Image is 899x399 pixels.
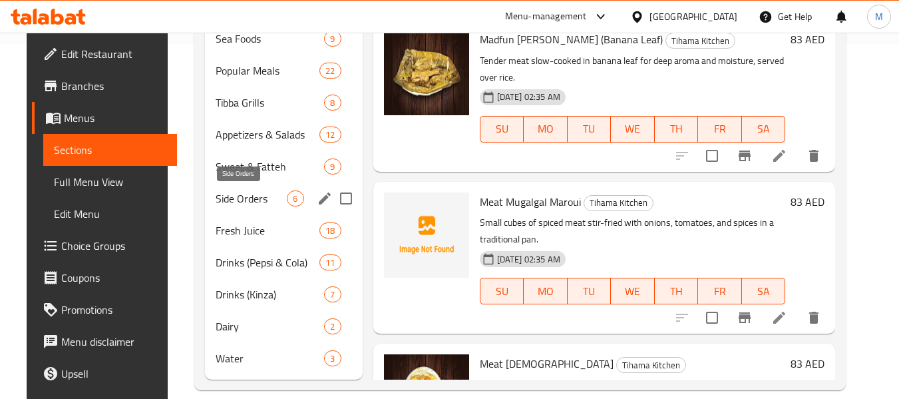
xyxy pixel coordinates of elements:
span: Full Menu View [54,174,166,190]
a: Menu disclaimer [32,326,177,358]
div: items [324,95,341,111]
a: Edit Menu [43,198,177,230]
img: Madfun Al Murawaeih (Banana Leaf) [384,30,469,115]
span: TH [660,119,693,139]
a: Edit Restaurant [32,38,177,70]
button: delete [798,302,830,334]
span: 2 [325,320,340,333]
div: items [287,191,303,206]
a: Edit menu item [771,148,787,164]
img: Meat Mugalgal Maroui [384,193,469,278]
span: Dairy [216,318,325,334]
div: Sweet & Fatteh9 [205,151,363,183]
div: items [324,31,341,47]
a: Upsell [32,358,177,390]
span: Upsell [61,366,166,382]
span: Branches [61,78,166,94]
span: 8 [325,97,340,109]
span: Meat [DEMOGRAPHIC_DATA] [480,354,614,374]
a: Promotions [32,294,177,326]
span: Choice Groups [61,238,166,254]
a: Sections [43,134,177,166]
button: FR [698,116,742,143]
span: Madfun [PERSON_NAME] (Banana Leaf) [480,29,663,49]
div: Sweet & Fatteh [216,159,325,175]
div: Tihama Kitchen [584,195,653,211]
span: MO [529,119,562,139]
p: Tender meat slow-cooked in banana leaf for deep aroma and moisture, served over rice. [480,53,785,86]
a: Menus [32,102,177,134]
span: Drinks (Kinza) [216,286,325,302]
span: WE [616,119,649,139]
button: SA [742,116,786,143]
span: SU [486,282,518,301]
button: SU [480,116,524,143]
span: M [875,9,883,24]
span: Tihama Kitchen [584,195,653,210]
span: 3 [325,352,340,365]
span: Water [216,350,325,366]
span: 18 [320,224,340,237]
span: TH [660,282,693,301]
div: items [324,286,341,302]
span: WE [616,282,649,301]
span: Tibba Grills [216,95,325,111]
a: Choice Groups [32,230,177,262]
span: Tihama Kitchen [617,358,685,373]
div: Drinks (Pepsi & Cola)11 [205,246,363,278]
span: Select to update [698,304,726,332]
span: TU [573,119,606,139]
span: Menus [64,110,166,126]
button: MO [524,278,568,304]
h6: 83 AED [791,30,824,49]
button: SU [480,278,524,304]
div: Fresh Juice18 [205,214,363,246]
div: Menu-management [505,9,587,25]
span: Appetizers & Salads [216,127,320,143]
h6: 83 AED [791,193,824,211]
a: Branches [32,70,177,102]
div: Tihama Kitchen [665,33,735,49]
div: Side Orders6edit [205,183,363,214]
span: SU [486,119,518,139]
button: MO [524,116,568,143]
span: TU [573,282,606,301]
span: Sea Foods [216,31,325,47]
button: TH [655,278,699,304]
span: 22 [320,65,340,77]
span: Coupons [61,270,166,286]
span: FR [703,119,737,139]
span: Edit Restaurant [61,46,166,62]
span: 9 [325,33,340,45]
div: Dairy2 [205,310,363,342]
div: items [324,350,341,366]
button: FR [698,278,742,304]
button: WE [611,278,655,304]
button: TU [568,278,612,304]
button: TH [655,116,699,143]
span: 6 [287,193,303,205]
span: Edit Menu [54,206,166,222]
div: Drinks (Kinza)7 [205,278,363,310]
button: Branch-specific-item [729,140,761,172]
span: Drinks (Pepsi & Cola) [216,254,320,270]
div: items [319,222,341,238]
div: Fresh Juice [216,222,320,238]
div: items [319,63,341,79]
a: Full Menu View [43,166,177,198]
span: 12 [320,129,340,141]
span: Side Orders [216,191,287,206]
span: Menu disclaimer [61,334,166,350]
span: 7 [325,288,340,301]
span: SA [747,282,781,301]
span: [DATE] 02:35 AM [492,91,566,103]
span: Select to update [698,142,726,170]
span: [DATE] 02:35 AM [492,253,566,266]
